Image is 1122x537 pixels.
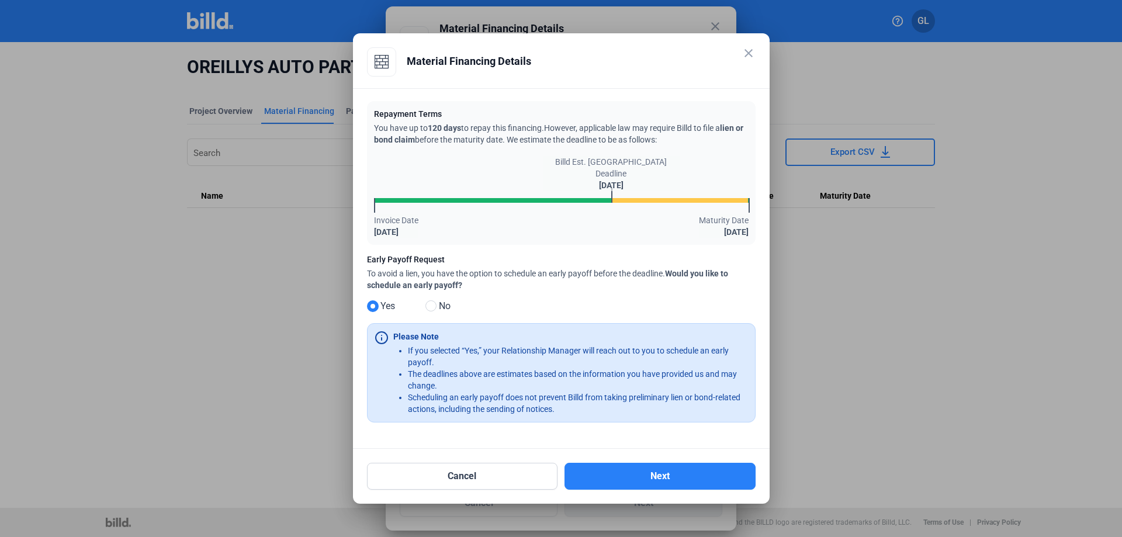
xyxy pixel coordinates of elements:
div: To avoid a lien, you have the option to schedule an early payoff before the deadline. [367,268,756,291]
button: Cancel [367,463,558,490]
div: Repayment Terms [374,108,749,120]
button: Next [565,463,756,490]
div: You have up to to repay this financing. However, applicable law may require Billd to file a befor... [374,122,749,145]
li: The deadlines above are estimates based on the information you have provided us and may change. [408,368,748,392]
label: Early Payoff Request [367,254,756,268]
strong: [DATE] [724,227,749,237]
div: Please Note [393,331,439,342]
div: Material Financing Details [407,47,756,75]
span: Maturity Date [699,214,749,226]
li: Scheduling an early payoff does not prevent Billd from taking preliminary lien or bond-related ac... [408,392,748,415]
span: No [434,299,451,313]
li: If you selected “Yes,” your Relationship Manager will reach out to you to schedule an early payoff. [408,345,748,368]
span: Invoice Date [374,214,418,226]
span: Billd Est. [GEOGRAPHIC_DATA] Deadline [542,156,680,179]
strong: [DATE] [374,227,399,237]
mat-icon: close [742,46,756,60]
span: Yes [376,299,395,313]
strong: [DATE] [599,181,624,190]
span: 120 days [428,123,461,133]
